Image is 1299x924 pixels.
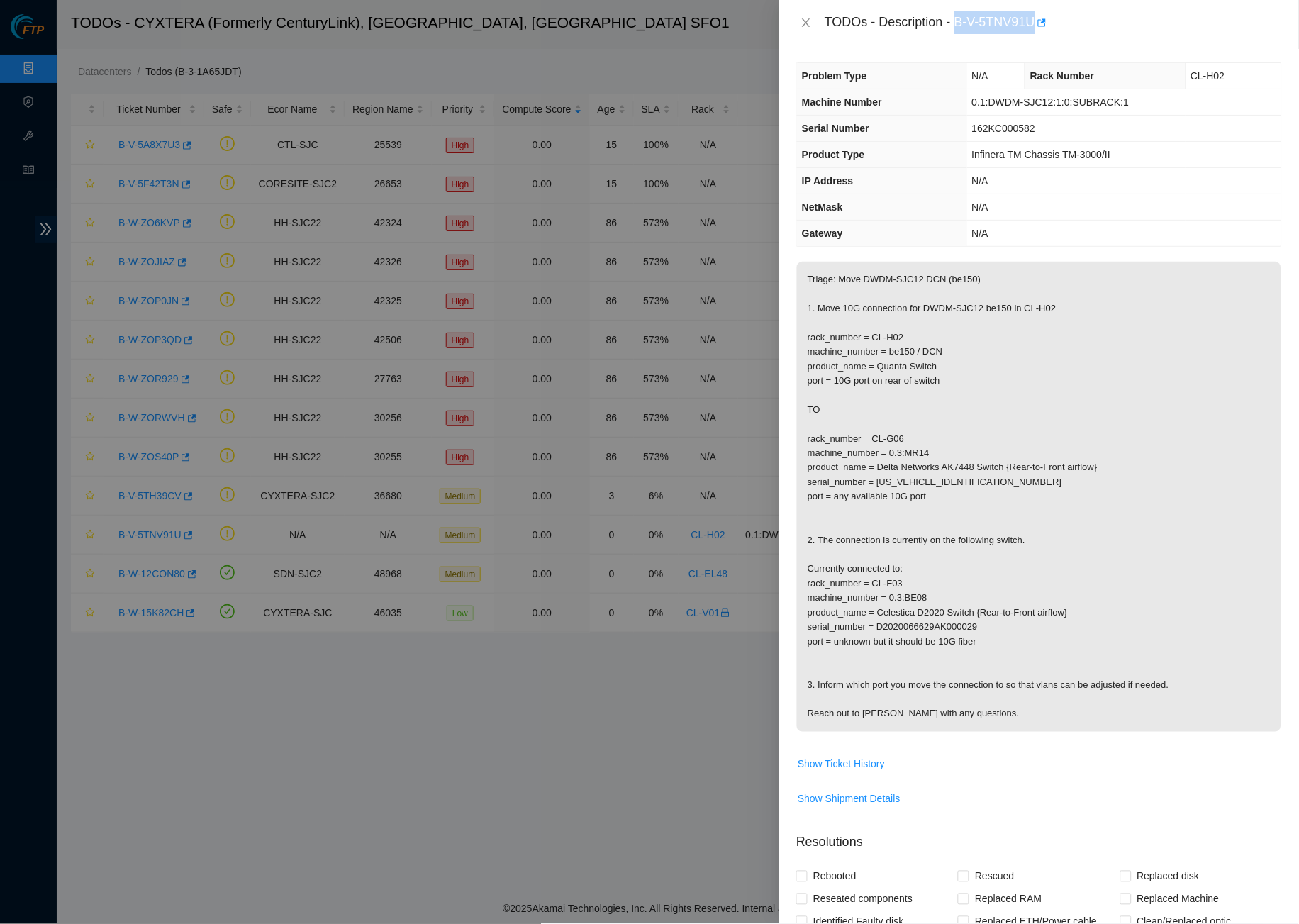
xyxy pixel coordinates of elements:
span: Product Type [802,149,864,160]
span: Rack Number [1030,70,1094,82]
p: Resolutions [796,822,1282,852]
span: Problem Type [802,70,867,82]
span: 0.1:DWDM-SJC12:1:0:SUBRACK:1 [972,96,1130,108]
span: NetMask [802,201,843,213]
span: Rebooted [808,865,862,888]
span: Infinera TM Chassis TM-3000/II [972,149,1111,160]
div: TODOs - Description - B-V-5TNV91U [825,11,1282,34]
button: Close [796,16,816,30]
span: N/A [972,70,988,82]
span: IP Address [802,175,853,187]
span: Show Shipment Details [798,791,901,807]
span: CL-H02 [1191,70,1225,82]
span: close [801,17,812,28]
span: Replaced RAM [969,888,1047,911]
span: Show Ticket History [798,757,885,772]
span: Replaced Machine [1132,888,1225,911]
span: N/A [972,201,988,213]
span: N/A [972,175,988,187]
span: Machine Number [802,96,882,108]
span: Rescued [969,865,1020,888]
button: Show Shipment Details [797,788,901,811]
button: Show Ticket History [797,753,886,776]
span: 162KC000582 [972,123,1036,134]
span: Replaced disk [1132,865,1205,888]
span: Reseated components [808,888,918,911]
p: Triage: Move DWDM-SJC12 DCN (be150) 1. Move 10G connection for DWDM-SJC12 be150 in CL-H02 rack_nu... [797,262,1281,732]
span: Gateway [802,228,843,239]
span: N/A [972,228,988,239]
span: Serial Number [802,123,869,134]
